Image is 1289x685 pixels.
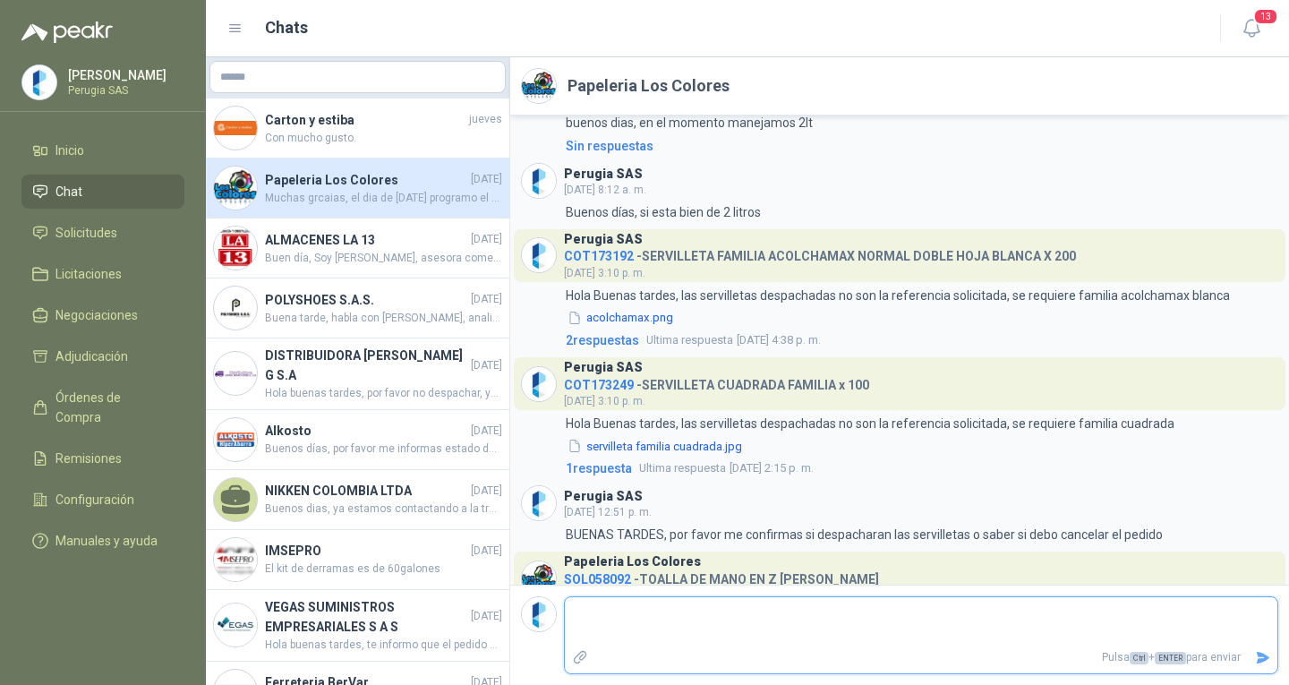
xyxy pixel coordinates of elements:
[21,381,184,434] a: Órdenes de Compra
[21,133,184,167] a: Inicio
[206,590,509,662] a: Company LogoVEGAS SUMINISTROS EMPRESARIALES S A S[DATE]Hola buenas tardes, te informo que el pedi...
[522,238,556,272] img: Company Logo
[68,85,180,96] p: Perugia SAS
[522,69,556,103] img: Company Logo
[522,561,556,595] img: Company Logo
[564,373,869,390] h4: - SERVILLETA CUADRADA FAMILIA x 100
[564,235,643,244] h3: Perugia SAS
[471,357,502,374] span: [DATE]
[265,15,308,40] h1: Chats
[471,291,502,308] span: [DATE]
[265,441,502,458] span: Buenos días, por favor me informas estado de solicitud de cambio.
[471,543,502,560] span: [DATE]
[564,378,634,392] span: COT173249
[564,557,701,567] h3: Papeleria Los Colores
[522,367,556,401] img: Company Logo
[265,637,502,654] span: Hola buenas tardes, te informo que el pedido entregado el dia [PERSON_NAME][DATE], lo entregaron ...
[55,347,128,366] span: Adjudicación
[471,483,502,500] span: [DATE]
[265,597,467,637] h4: VEGAS SUMINISTROS EMPRESARIALES S A S
[206,338,509,410] a: Company LogoDISTRIBUIDORA [PERSON_NAME] G S.A[DATE]Hola buenas tardes, por favor no despachar, ya...
[562,330,1278,350] a: 2respuestasUltima respuesta[DATE] 4:38 p. m.
[265,385,502,402] span: Hola buenas tardes, por favor no despachar, ya que se adjudico por error
[55,182,82,201] span: Chat
[265,230,467,250] h4: ALMACENES LA 13
[265,250,502,267] span: Buen día, Soy [PERSON_NAME], asesora comercial [PERSON_NAME] y Cristalería La 13. Le comparto un ...
[1248,642,1277,673] button: Enviar
[265,190,502,207] span: Muchas grcaias, el dia de [DATE] programo el cambio
[595,642,1249,673] p: Pulsa + para enviar
[206,98,509,158] a: Company LogoCarton y estibajuevesCon mucho gusto.
[564,244,1076,261] h4: - SERVILLETA FAMILIA ACOLCHAMAX NORMAL DOBLE HOJA BLANCA X 200
[564,184,646,196] span: [DATE] 8:12 a. m.
[564,363,643,372] h3: Perugia SAS
[214,538,257,581] img: Company Logo
[265,346,467,385] h4: DISTRIBUIDORA [PERSON_NAME] G S.A
[564,568,879,585] h4: - TOALLA DE MANO EN Z [PERSON_NAME]
[265,290,467,310] h4: POLYSHOES S.A.S.
[566,309,675,328] button: acolchamax.png
[214,167,257,210] img: Company Logo
[214,287,257,330] img: Company Logo
[55,490,134,509] span: Configuración
[21,298,184,332] a: Negociaciones
[265,541,467,561] h4: IMSEPRO
[564,492,643,501] h3: Perugia SAS
[55,141,84,160] span: Inicio
[265,421,467,441] h4: Alkosto
[568,73,730,98] h2: Papeleria Los Colores
[22,65,56,99] img: Company Logo
[55,305,138,325] span: Negociaciones
[1130,652,1148,664] span: Ctrl
[21,441,184,475] a: Remisiones
[564,267,645,279] span: [DATE] 3:10 p. m.
[566,202,761,222] p: Buenos días, si esta bien de 2 litros
[471,231,502,248] span: [DATE]
[265,170,467,190] h4: Papeleria Los Colores
[265,501,502,518] span: Buenos dias, ya estamos contactando a la transportadora para revisar novedades.
[566,437,744,456] button: servilleta familia cuadrada.jpg
[206,410,509,470] a: Company LogoAlkosto[DATE]Buenos días, por favor me informas estado de solicitud de cambio.
[206,278,509,338] a: Company LogoPOLYSHOES S.A.S.[DATE]Buena tarde, habla con [PERSON_NAME], analista comercial de POL...
[566,113,813,133] p: buenos dias, en el momento manejamos 2lt
[522,597,556,631] img: Company Logo
[21,216,184,250] a: Solicitudes
[639,459,814,477] span: [DATE] 2:15 p. m.
[206,158,509,218] a: Company LogoPapeleria Los Colores[DATE]Muchas grcaias, el dia de [DATE] programo el cambio
[471,171,502,188] span: [DATE]
[206,218,509,278] a: Company LogoALMACENES LA 13[DATE]Buen día, Soy [PERSON_NAME], asesora comercial [PERSON_NAME] y C...
[21,524,184,558] a: Manuales y ayuda
[214,418,257,461] img: Company Logo
[265,561,502,578] span: El kit de derramas es de 60galones
[646,331,733,349] span: Ultima respuesta
[562,458,1278,478] a: 1respuestaUltima respuesta[DATE] 2:15 p. m.
[265,130,502,147] span: Con mucho gusto.
[522,164,556,198] img: Company Logo
[639,459,726,477] span: Ultima respuesta
[564,572,631,587] span: SOL058092
[214,107,257,150] img: Company Logo
[564,506,652,518] span: [DATE] 12:51 p. m.
[564,395,645,407] span: [DATE] 3:10 p. m.
[214,352,257,395] img: Company Logo
[566,414,1174,433] p: Hola Buenas tardes, las servilletas despachadas no son la referencia solicitada, se requiere fami...
[55,449,122,468] span: Remisiones
[21,257,184,291] a: Licitaciones
[68,69,180,81] p: [PERSON_NAME]
[206,530,509,590] a: Company LogoIMSEPRO[DATE]El kit de derramas es de 60galones
[214,604,257,646] img: Company Logo
[565,642,595,673] label: Adjuntar archivos
[55,531,158,551] span: Manuales y ayuda
[566,330,639,350] span: 2 respuesta s
[646,331,821,349] span: [DATE] 4:38 p. m.
[564,169,643,179] h3: Perugia SAS
[21,21,113,43] img: Logo peakr
[1155,652,1186,664] span: ENTER
[55,223,117,243] span: Solicitudes
[471,608,502,625] span: [DATE]
[566,458,632,478] span: 1 respuesta
[265,110,465,130] h4: Carton y estiba
[214,227,257,270] img: Company Logo
[21,483,184,517] a: Configuración
[55,264,122,284] span: Licitaciones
